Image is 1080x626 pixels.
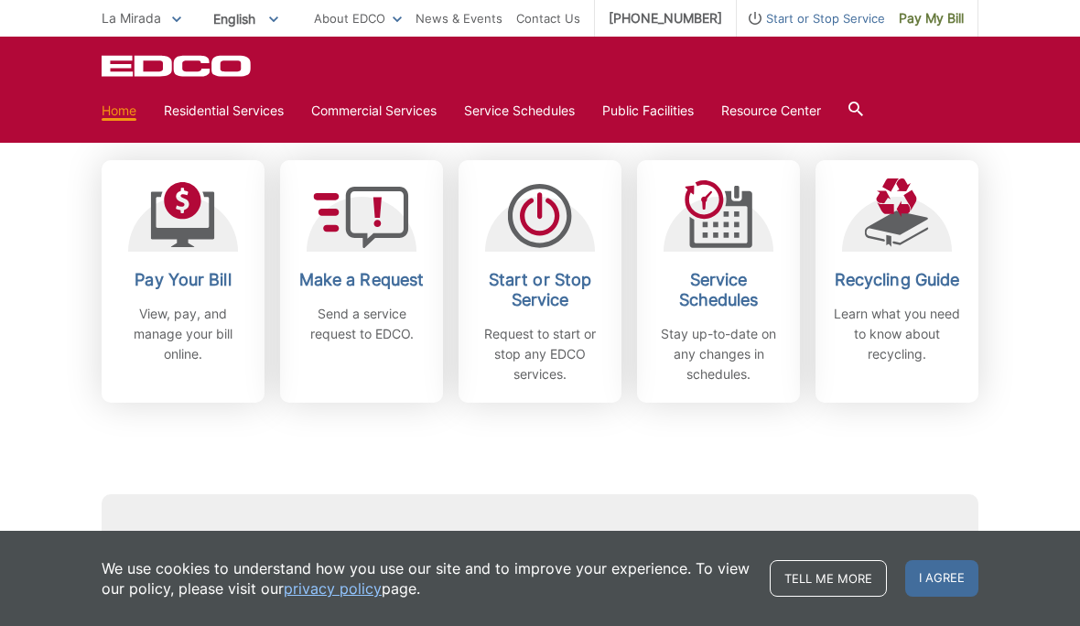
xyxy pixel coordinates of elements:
[602,101,694,121] a: Public Facilities
[637,160,800,403] a: Service Schedules Stay up-to-date on any changes in schedules.
[651,270,786,310] h2: Service Schedules
[219,529,420,578] h4: Subscribe to EDCO service alerts, upcoming events & environmental news:
[472,324,608,384] p: Request to start or stop any EDCO services.
[284,578,382,599] a: privacy policy
[102,101,136,121] a: Home
[115,270,251,290] h2: Pay Your Bill
[200,4,292,34] span: English
[314,8,402,28] a: About EDCO
[651,324,786,384] p: Stay up-to-date on any changes in schedules.
[294,304,429,344] p: Send a service request to EDCO.
[294,270,429,290] h2: Make a Request
[102,558,751,599] p: We use cookies to understand how you use our site and to improve your experience. To view our pol...
[899,8,964,28] span: Pay My Bill
[829,270,965,290] h2: Recycling Guide
[416,8,502,28] a: News & Events
[472,270,608,310] h2: Start or Stop Service
[770,560,887,597] a: Tell me more
[102,10,161,26] span: La Mirada
[102,55,254,77] a: EDCD logo. Return to the homepage.
[815,160,978,403] a: Recycling Guide Learn what you need to know about recycling.
[311,101,437,121] a: Commercial Services
[115,304,251,364] p: View, pay, and manage your bill online.
[721,101,821,121] a: Resource Center
[464,101,575,121] a: Service Schedules
[280,160,443,403] a: Make a Request Send a service request to EDCO.
[516,8,580,28] a: Contact Us
[164,101,284,121] a: Residential Services
[102,160,265,403] a: Pay Your Bill View, pay, and manage your bill online.
[905,560,978,597] span: I agree
[829,304,965,364] p: Learn what you need to know about recycling.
